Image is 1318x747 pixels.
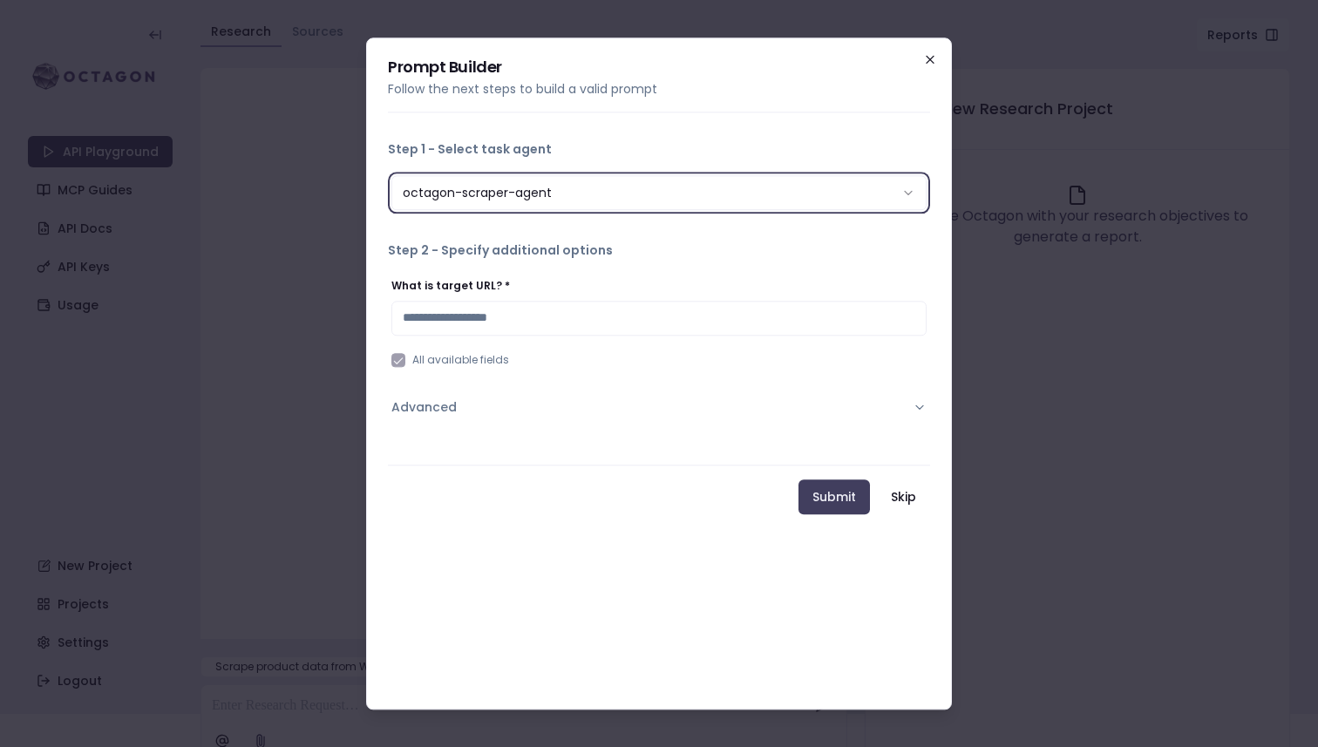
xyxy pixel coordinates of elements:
div: Step 1 - Select task agent [388,172,930,214]
p: Follow the next steps to build a valid prompt [388,80,930,98]
label: All available fields [412,353,509,367]
label: What is target URL? * [391,278,510,293]
h2: Prompt Builder [388,59,930,75]
button: Advanced [391,384,927,430]
button: Submit [798,479,870,514]
div: Step 2 - Specify additional options [388,273,930,451]
button: Step 1 - Select task agent [388,126,930,172]
button: Skip [877,479,930,514]
button: Step 2 - Specify additional options [388,227,930,273]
